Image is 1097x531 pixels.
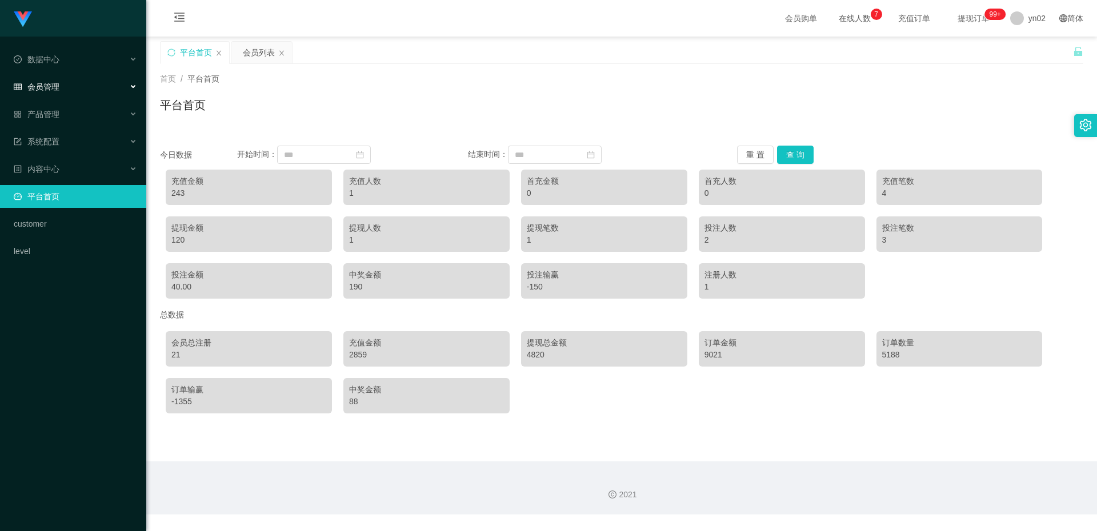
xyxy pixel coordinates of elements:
span: 产品管理 [14,110,59,119]
i: 图标: copyright [608,490,616,498]
button: 重 置 [737,146,774,164]
button: 查 询 [777,146,814,164]
span: 开始时间： [237,150,277,159]
img: logo.9652507e.png [14,11,32,27]
div: 订单数量 [882,337,1037,349]
span: 内容中心 [14,164,59,174]
div: 充值金额 [171,175,326,187]
div: 注册人数 [704,269,859,281]
div: 1 [704,281,859,293]
div: -150 [527,281,682,293]
div: 2 [704,234,859,246]
span: 在线人数 [833,14,876,22]
i: 图标: form [14,138,22,146]
div: 4 [882,187,1037,199]
div: 首充金额 [527,175,682,187]
i: 图标: appstore-o [14,110,22,118]
sup: 291 [984,9,1005,20]
div: 中奖金额 [349,269,504,281]
div: 120 [171,234,326,246]
div: 充值人数 [349,175,504,187]
div: 40.00 [171,281,326,293]
i: 图标: unlock [1073,46,1083,57]
span: 系统配置 [14,137,59,146]
div: 2859 [349,349,504,361]
div: 1 [349,187,504,199]
div: 中奖金额 [349,384,504,396]
a: level [14,240,137,263]
h1: 平台首页 [160,96,206,114]
div: 1 [349,234,504,246]
span: 首页 [160,74,176,83]
span: 会员管理 [14,82,59,91]
div: 充值金额 [349,337,504,349]
div: 提现人数 [349,222,504,234]
i: 图标: global [1059,14,1067,22]
div: 投注人数 [704,222,859,234]
p: 7 [874,9,878,20]
div: 充值笔数 [882,175,1037,187]
i: 图标: calendar [587,151,595,159]
div: 订单金额 [704,337,859,349]
sup: 7 [871,9,882,20]
div: 5188 [882,349,1037,361]
i: 图标: menu-fold [160,1,199,37]
div: 4820 [527,349,682,361]
i: 图标: close [215,50,222,57]
div: 2021 [155,489,1088,501]
div: 平台首页 [180,42,212,63]
span: 提现订单 [952,14,995,22]
i: 图标: check-circle-o [14,55,22,63]
div: 提现笔数 [527,222,682,234]
div: 投注笔数 [882,222,1037,234]
span: / [181,74,183,83]
div: 投注输赢 [527,269,682,281]
div: 会员总注册 [171,337,326,349]
a: 图标: dashboard平台首页 [14,185,137,208]
div: 88 [349,396,504,408]
i: 图标: table [14,83,22,91]
i: 图标: sync [167,49,175,57]
div: 243 [171,187,326,199]
div: 今日数据 [160,149,237,161]
div: 0 [704,187,859,199]
i: 图标: setting [1079,119,1092,131]
div: 21 [171,349,326,361]
div: 0 [527,187,682,199]
div: 投注金额 [171,269,326,281]
div: 提现金额 [171,222,326,234]
div: 首充人数 [704,175,859,187]
div: 总数据 [160,304,1083,325]
div: 提现总金额 [527,337,682,349]
span: 数据中心 [14,55,59,64]
div: -1355 [171,396,326,408]
span: 结束时间： [468,150,508,159]
i: 图标: close [278,50,285,57]
span: 平台首页 [187,74,219,83]
a: customer [14,212,137,235]
div: 190 [349,281,504,293]
div: 订单输赢 [171,384,326,396]
i: 图标: profile [14,165,22,173]
div: 1 [527,234,682,246]
i: 图标: calendar [356,151,364,159]
div: 3 [882,234,1037,246]
div: 会员列表 [243,42,275,63]
div: 9021 [704,349,859,361]
span: 充值订单 [892,14,936,22]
